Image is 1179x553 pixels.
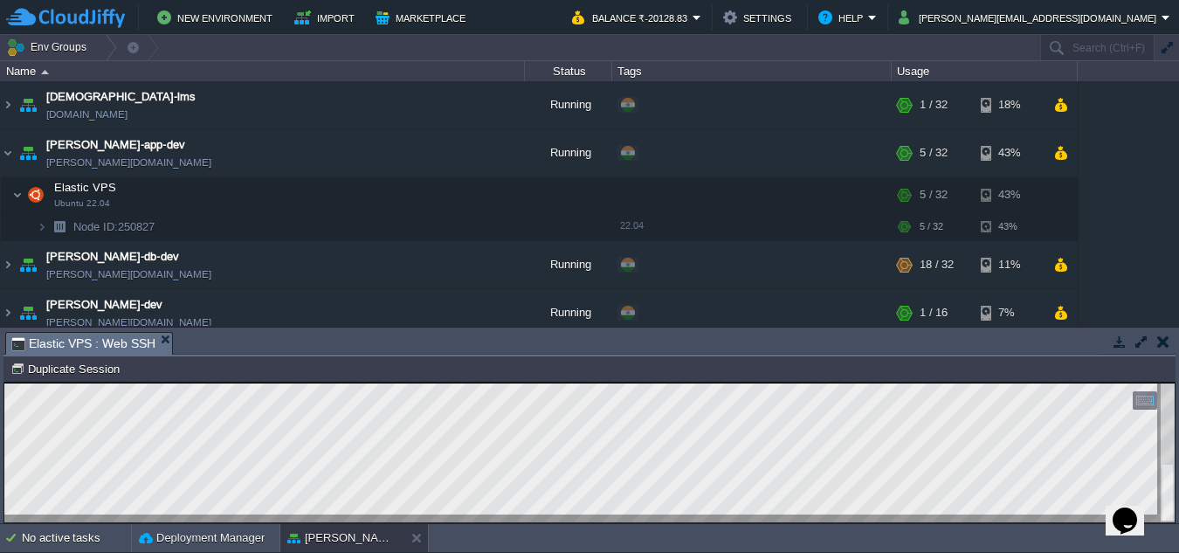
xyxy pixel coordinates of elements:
[52,180,119,195] span: Elastic VPS
[572,7,693,28] button: Balance ₹-20128.83
[54,198,110,209] span: Ubuntu 22.04
[613,61,891,81] div: Tags
[981,241,1038,288] div: 11%
[525,289,612,336] div: Running
[981,129,1038,176] div: 43%
[46,88,196,106] a: [DEMOGRAPHIC_DATA]-lms
[52,181,119,194] a: Elastic VPSUbuntu 22.04
[1,81,15,128] img: AMDAwAAAACH5BAEAAAAALAAAAAABAAEAAAICRAEAOw==
[72,219,157,234] a: Node ID:250827
[920,213,943,240] div: 5 / 32
[920,289,948,336] div: 1 / 16
[920,177,948,212] div: 5 / 32
[287,529,397,547] button: [PERSON_NAME]-app-dev
[46,314,211,331] a: [PERSON_NAME][DOMAIN_NAME]
[525,129,612,176] div: Running
[723,7,796,28] button: Settings
[10,361,125,377] button: Duplicate Session
[981,81,1038,128] div: 18%
[16,241,40,288] img: AMDAwAAAACH5BAEAAAAALAAAAAABAAEAAAICRAEAOw==
[72,219,157,234] span: 250827
[525,81,612,128] div: Running
[620,220,644,231] span: 22.04
[46,106,128,123] a: [DOMAIN_NAME]
[899,7,1162,28] button: [PERSON_NAME][EMAIL_ADDRESS][DOMAIN_NAME]
[24,177,48,212] img: AMDAwAAAACH5BAEAAAAALAAAAAABAAEAAAICRAEAOw==
[1,289,15,336] img: AMDAwAAAACH5BAEAAAAALAAAAAABAAEAAAICRAEAOw==
[6,35,93,59] button: Env Groups
[2,61,524,81] div: Name
[46,136,185,154] a: [PERSON_NAME]-app-dev
[41,70,49,74] img: AMDAwAAAACH5BAEAAAAALAAAAAABAAEAAAICRAEAOw==
[981,289,1038,336] div: 7%
[46,296,162,314] a: [PERSON_NAME]-dev
[12,177,23,212] img: AMDAwAAAACH5BAEAAAAALAAAAAABAAEAAAICRAEAOw==
[16,129,40,176] img: AMDAwAAAACH5BAEAAAAALAAAAAABAAEAAAICRAEAOw==
[22,524,131,552] div: No active tasks
[46,266,211,283] span: [PERSON_NAME][DOMAIN_NAME]
[16,81,40,128] img: AMDAwAAAACH5BAEAAAAALAAAAAABAAEAAAICRAEAOw==
[893,61,1077,81] div: Usage
[139,529,265,547] button: Deployment Manager
[981,177,1038,212] div: 43%
[46,154,211,171] a: [PERSON_NAME][DOMAIN_NAME]
[6,7,125,29] img: CloudJiffy
[526,61,611,81] div: Status
[157,7,278,28] button: New Environment
[920,241,954,288] div: 18 / 32
[46,248,179,266] a: [PERSON_NAME]-db-dev
[11,333,155,355] span: Elastic VPS : Web SSH
[376,7,471,28] button: Marketplace
[920,81,948,128] div: 1 / 32
[525,241,612,288] div: Running
[16,289,40,336] img: AMDAwAAAACH5BAEAAAAALAAAAAABAAEAAAICRAEAOw==
[37,213,47,240] img: AMDAwAAAACH5BAEAAAAALAAAAAABAAEAAAICRAEAOw==
[294,7,360,28] button: Import
[47,213,72,240] img: AMDAwAAAACH5BAEAAAAALAAAAAABAAEAAAICRAEAOw==
[1106,483,1162,536] iframe: chat widget
[920,129,948,176] div: 5 / 32
[73,220,118,233] span: Node ID:
[981,213,1038,240] div: 43%
[1,241,15,288] img: AMDAwAAAACH5BAEAAAAALAAAAAABAAEAAAICRAEAOw==
[818,7,868,28] button: Help
[1,129,15,176] img: AMDAwAAAACH5BAEAAAAALAAAAAABAAEAAAICRAEAOw==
